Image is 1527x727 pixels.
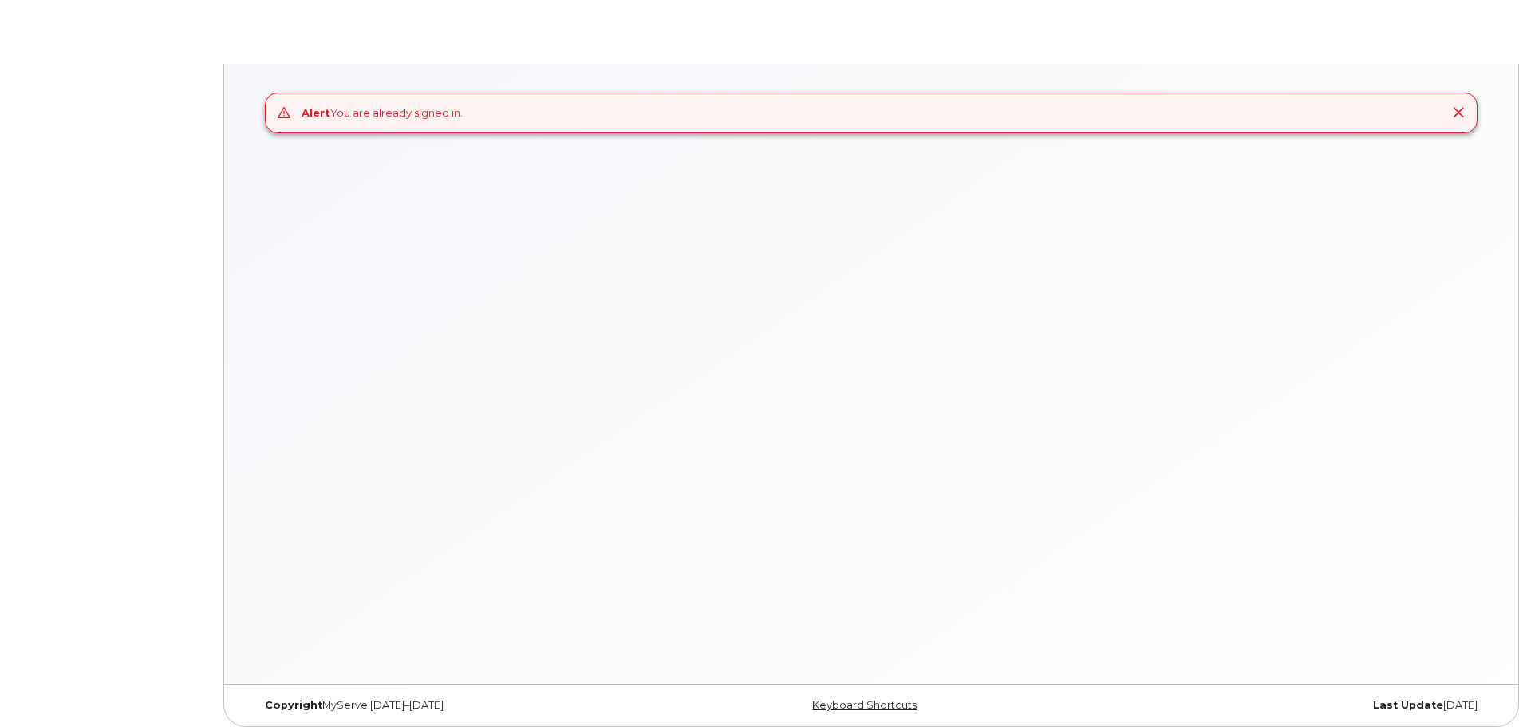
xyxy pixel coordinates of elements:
strong: Copyright [265,699,322,711]
a: Keyboard Shortcuts [812,699,917,711]
strong: Last Update [1373,699,1443,711]
div: [DATE] [1077,699,1490,712]
strong: Alert [302,106,330,119]
div: MyServe [DATE]–[DATE] [253,699,665,712]
div: You are already signed in. [302,105,463,121]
